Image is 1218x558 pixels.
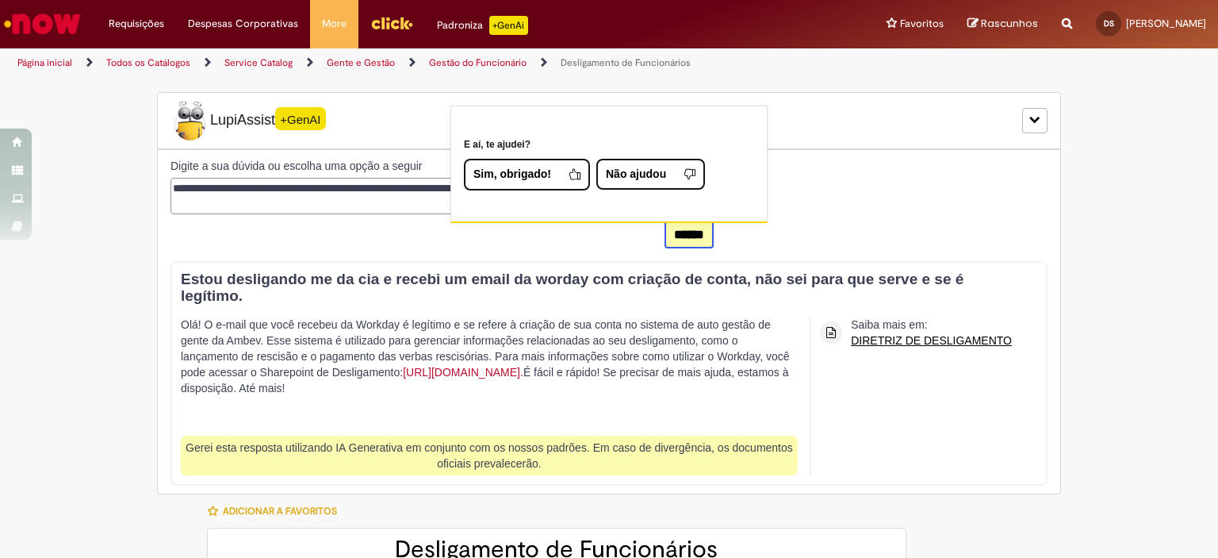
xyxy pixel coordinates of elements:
[851,333,1012,348] a: DIRETRIZ DE DESLIGAMENTO
[473,166,557,182] span: Sim, obrigado!
[224,56,293,69] a: Service Catalog
[464,138,754,152] p: E aí, te ajudei?
[322,16,347,32] span: More
[1104,18,1114,29] span: DS
[188,16,298,32] span: Despesas Corporativas
[851,317,1012,348] div: Saiba mais em:
[403,366,523,379] a: [URL][DOMAIN_NAME].
[106,56,190,69] a: Todos os Catálogos
[2,8,83,40] img: ServiceNow
[12,48,800,78] ul: Trilhas de página
[981,16,1038,31] span: Rascunhos
[606,166,672,182] span: Não ajudou
[370,11,413,35] img: click_logo_yellow_360x200.png
[181,271,1021,305] h3: Estou desligando me da cia e recebi um email da worday com criação de conta, não sei para que ser...
[429,56,527,69] a: Gestão do Funcionário
[207,495,346,528] button: Adicionar a Favoritos
[437,16,528,35] div: Padroniza
[967,17,1038,32] a: Rascunhos
[327,56,395,69] a: Gente e Gestão
[109,16,164,32] span: Requisições
[181,436,798,475] div: Gerei esta resposta utilizando IA Generativa em conjunto com os nossos padrões. Em caso de diverg...
[464,159,590,190] button: Sim, obrigado!
[489,16,528,35] p: +GenAi
[1126,17,1206,30] span: [PERSON_NAME]
[561,56,691,69] a: Desligamento de Funcionários
[223,505,337,518] span: Adicionar a Favoritos
[900,16,944,32] span: Favoritos
[17,56,72,69] a: Página inicial
[596,159,705,190] button: Não ajudou
[181,317,798,428] p: Olá! O e-mail que você recebeu da Workday é legítimo e se refere à criação de sua conta no sistem...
